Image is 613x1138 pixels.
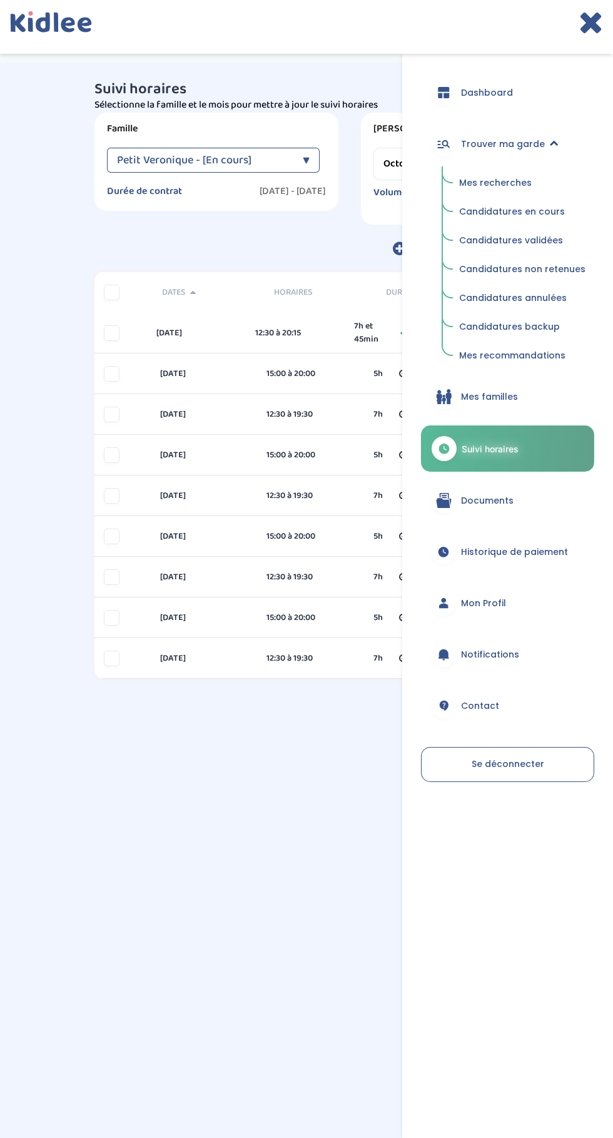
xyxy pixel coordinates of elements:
[377,286,421,299] div: Durée
[266,408,355,421] div: 12:30 à 19:30
[153,286,265,299] div: Dates
[459,292,567,304] span: Candidatures annulées
[459,205,565,218] span: Candidatures en cours
[266,489,355,502] div: 12:30 à 19:30
[260,185,326,198] label: [DATE] - [DATE]
[461,699,499,713] span: Contact
[266,652,355,665] div: 12:30 à 19:30
[459,320,560,333] span: Candidatures backup
[421,529,594,574] a: Historique de paiement
[373,530,383,543] span: 5h
[151,367,258,380] div: [DATE]
[151,571,258,584] div: [DATE]
[255,327,335,340] div: 12:30 à 20:15
[421,121,594,166] a: Trouver ma garde
[450,200,594,224] a: Candidatures en cours
[450,229,594,253] a: Candidatures validées
[303,148,310,173] div: ▼
[147,327,246,340] div: [DATE]
[266,367,355,380] div: 15:00 à 20:00
[266,611,355,624] div: 15:00 à 20:00
[373,123,506,135] label: [PERSON_NAME] affichée
[151,408,258,421] div: [DATE]
[421,478,594,523] a: Documents
[373,571,383,584] span: 7h
[421,632,594,677] a: Notifications
[373,408,383,421] span: 7h
[266,571,355,584] div: 12:30 à 19:30
[373,186,482,199] label: Volume de cette période
[450,171,594,195] a: Mes recherches
[450,287,594,310] a: Candidatures annulées
[107,185,182,198] label: Durée de contrat
[354,320,383,346] span: 7h et 45min
[373,449,383,462] span: 5h
[421,70,594,115] a: Dashboard
[461,138,545,151] span: Trouver ma garde
[373,367,383,380] span: 5h
[461,494,514,507] span: Documents
[373,652,383,665] span: 7h
[461,546,568,559] span: Historique de paiement
[459,176,532,189] span: Mes recherches
[373,489,383,502] span: 7h
[117,148,251,173] span: Petit Veronique - [En cours]
[151,652,258,665] div: [DATE]
[459,349,565,362] span: Mes recommandations
[94,98,519,113] p: Sélectionne la famille et le mois pour mettre à jour le suivi horaires
[151,611,258,624] div: [DATE]
[450,344,594,368] a: Mes recommandations
[151,449,258,462] div: [DATE]
[421,374,594,419] a: Mes familles
[459,263,585,275] span: Candidatures non retenues
[461,597,506,610] span: Mon Profil
[266,449,355,462] div: 15:00 à 20:00
[374,235,519,262] button: Ajouter un horaire
[274,286,367,299] span: Horaires
[462,442,519,455] span: Suivi horaires
[421,425,594,472] a: Suivi horaires
[151,530,258,543] div: [DATE]
[373,611,383,624] span: 5h
[461,648,519,661] span: Notifications
[421,683,594,728] a: Contact
[461,390,518,404] span: Mes familles
[94,81,519,98] h3: Suivi horaires
[459,234,563,246] span: Candidatures validées
[266,530,355,543] div: 15:00 à 20:00
[472,758,544,770] span: Se déconnecter
[461,86,513,99] span: Dashboard
[107,123,326,135] label: Famille
[421,747,594,782] a: Se déconnecter
[450,258,594,282] a: Candidatures non retenues
[450,315,594,339] a: Candidatures backup
[421,581,594,626] a: Mon Profil
[151,489,258,502] div: [DATE]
